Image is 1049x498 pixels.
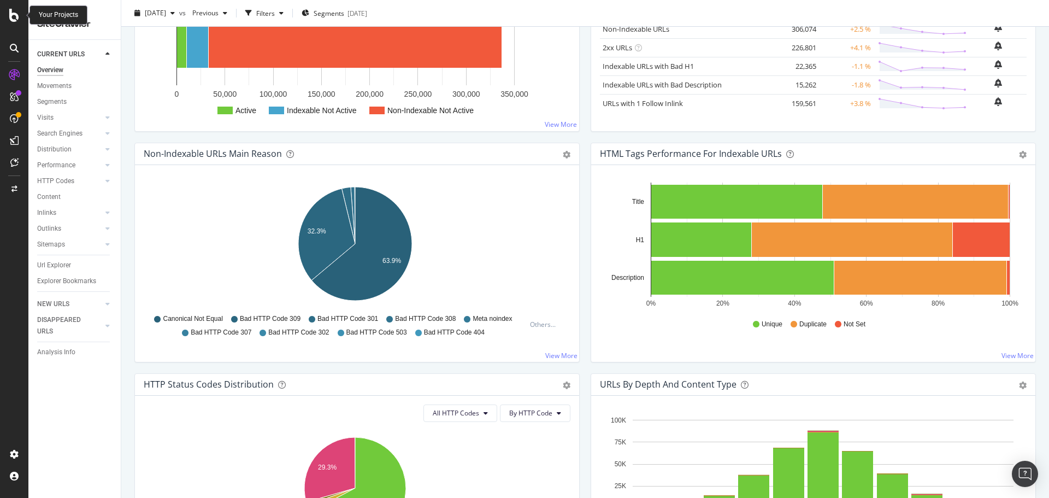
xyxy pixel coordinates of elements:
div: Content [37,191,61,203]
div: bell-plus [994,23,1002,32]
a: Explorer Bookmarks [37,276,113,287]
span: Bad HTTP Code 301 [317,314,378,324]
a: Non-Indexable URLs [603,24,669,34]
div: bell-plus [994,97,1002,106]
text: 350,000 [500,90,528,98]
div: Search Engines [37,128,82,139]
div: Filters [256,8,275,17]
div: gear [1019,382,1027,389]
div: Url Explorer [37,260,71,271]
span: Previous [188,8,219,17]
text: 200,000 [356,90,384,98]
a: Indexable URLs with Bad Description [603,80,722,90]
div: DISAPPEARED URLS [37,314,92,337]
div: Open Intercom Messenger [1012,461,1038,487]
td: +4.1 % [819,38,874,57]
div: Inlinks [37,207,56,219]
div: Distribution [37,144,72,155]
div: gear [563,382,570,389]
div: HTTP Status Codes Distribution [144,379,274,390]
div: Performance [37,160,75,171]
text: 60% [860,300,873,307]
text: 100% [1001,300,1018,307]
div: CURRENT URLS [37,49,85,60]
button: [DATE] [130,4,179,22]
text: 40% [788,300,801,307]
button: Filters [241,4,288,22]
div: Outlinks [37,223,61,235]
a: Performance [37,160,102,171]
div: gear [1019,151,1027,159]
div: HTML Tags Performance for Indexable URLs [600,148,782,159]
a: Search Engines [37,128,102,139]
text: 100K [611,417,626,424]
div: HTTP Codes [37,175,74,187]
div: Non-Indexable URLs Main Reason [144,148,282,159]
text: 300,000 [452,90,480,98]
a: Visits [37,112,102,124]
div: Overview [37,65,63,76]
a: HTTP Codes [37,175,102,187]
text: 100,000 [260,90,287,98]
div: Your Projects [39,10,78,20]
td: -1.8 % [819,75,874,94]
a: URLs with 1 Follow Inlink [603,98,683,108]
a: Analysis Info [37,347,113,358]
text: 50,000 [213,90,237,98]
span: 2025 Aug. 20th [145,8,166,17]
span: Canonical Not Equal [163,314,222,324]
span: Unique [762,320,782,329]
text: 50K [615,460,626,468]
span: By HTTP Code [509,408,552,418]
div: Visits [37,112,54,124]
span: Meta noindex [473,314,512,324]
div: Analysis Info [37,347,75,358]
text: 0 [175,90,179,98]
text: H1 [636,236,645,244]
a: Movements [37,80,113,92]
span: Bad HTTP Code 309 [240,314,300,324]
text: Description [611,274,644,282]
div: Explorer Bookmarks [37,276,96,287]
td: 306,074 [775,20,819,38]
text: 150,000 [308,90,335,98]
a: Outlinks [37,223,102,235]
div: URLs by Depth and Content Type [600,379,736,390]
text: 80% [932,300,945,307]
text: 63.9% [382,257,401,265]
div: Sitemaps [37,239,65,250]
div: NEW URLS [37,298,69,310]
td: 226,801 [775,38,819,57]
a: Overview [37,65,113,76]
div: bell-plus [994,60,1002,69]
td: +2.5 % [819,20,874,38]
span: Segments [314,8,344,17]
text: 75K [615,438,626,446]
div: [DATE] [347,8,367,17]
text: 25K [615,482,626,490]
text: Non-Indexable Not Active [387,106,474,115]
a: View More [545,351,577,360]
td: 22,365 [775,57,819,75]
div: Segments [37,96,67,108]
div: Others... [530,320,561,329]
span: Bad HTTP Code 307 [191,328,251,337]
a: DISAPPEARED URLS [37,314,102,337]
div: Movements [37,80,72,92]
div: gear [563,151,570,159]
button: Segments[DATE] [297,4,372,22]
text: 32.3% [308,227,326,235]
button: Previous [188,4,232,22]
text: 0% [646,300,656,307]
span: Duplicate [799,320,827,329]
span: All HTTP Codes [433,408,479,418]
a: Sitemaps [37,239,102,250]
span: Bad HTTP Code 308 [395,314,456,324]
button: All HTTP Codes [423,405,497,422]
a: Indexable URLs with Bad H1 [603,61,694,71]
a: Url Explorer [37,260,113,271]
div: A chart. [600,183,1023,309]
a: Inlinks [37,207,102,219]
td: +3.8 % [819,94,874,113]
a: View More [545,120,577,129]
